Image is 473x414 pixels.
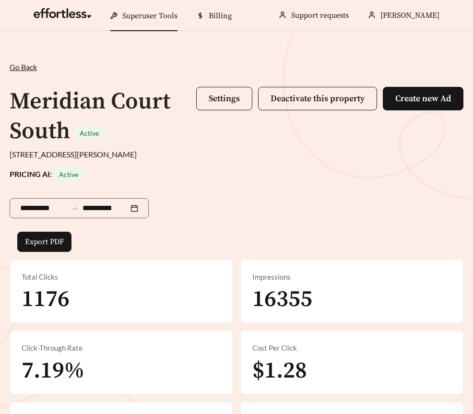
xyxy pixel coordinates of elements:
span: [PERSON_NAME] [380,11,439,20]
div: Click-Through Rate [22,343,221,354]
span: Deactivate this property [271,93,365,104]
div: Cost Per Click [252,343,451,354]
button: Deactivate this property [258,87,377,110]
span: swap-right [70,204,79,213]
span: 1176 [22,285,70,314]
div: [STREET_ADDRESS][PERSON_NAME] [10,149,463,160]
span: 16355 [252,285,312,314]
span: Settings [209,93,240,104]
button: Settings [196,87,252,110]
div: Impressions [252,272,451,283]
span: Create new Ad [395,93,451,104]
h1: Meridian Court South [10,87,170,146]
span: 7.19% [22,356,84,385]
a: Support requests [291,11,349,20]
button: Create new Ad [383,87,463,110]
button: Export PDF [17,232,71,252]
span: $1.28 [252,356,307,385]
span: Superuser Tools [122,11,177,21]
span: Billing [209,11,232,21]
span: to [70,204,79,213]
span: Export PDF [25,236,64,248]
div: Total Clicks [22,272,221,283]
span: Go Back [10,62,37,71]
span: Active [80,129,99,137]
strong: PRICING AI: [10,169,84,178]
span: Active [59,170,78,178]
